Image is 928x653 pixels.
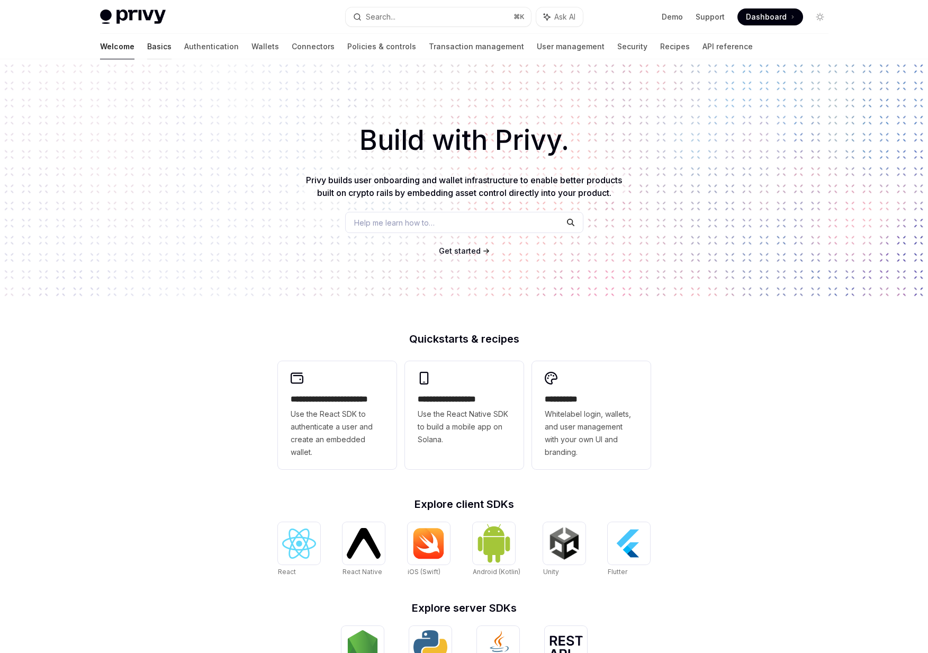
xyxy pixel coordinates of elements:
[812,8,828,25] button: Toggle dark mode
[100,34,134,59] a: Welcome
[278,334,651,344] h2: Quickstarts & recipes
[343,522,385,577] a: React NativeReact Native
[346,7,531,26] button: Search...⌘K
[660,34,690,59] a: Recipes
[282,529,316,559] img: React
[532,361,651,469] a: **** *****Whitelabel login, wallets, and user management with your own UI and branding.
[554,12,575,22] span: Ask AI
[408,522,450,577] a: iOS (Swift)iOS (Swift)
[513,13,525,21] span: ⌘ K
[429,34,524,59] a: Transaction management
[545,408,638,459] span: Whitelabel login, wallets, and user management with your own UI and branding.
[278,522,320,577] a: ReactReact
[291,408,384,459] span: Use the React SDK to authenticate a user and create an embedded wallet.
[537,34,605,59] a: User management
[746,12,787,22] span: Dashboard
[418,408,511,446] span: Use the React Native SDK to build a mobile app on Solana.
[547,526,581,560] img: Unity
[608,522,650,577] a: FlutterFlutter
[702,34,753,59] a: API reference
[662,12,683,22] a: Demo
[354,217,435,228] span: Help me learn how to…
[412,527,446,559] img: iOS (Swift)
[439,246,481,256] a: Get started
[251,34,279,59] a: Wallets
[473,568,520,576] span: Android (Kotlin)
[184,34,239,59] a: Authentication
[292,34,335,59] a: Connectors
[439,246,481,255] span: Get started
[536,7,583,26] button: Ask AI
[17,120,911,161] h1: Build with Privy.
[343,568,382,576] span: React Native
[366,11,395,23] div: Search...
[543,568,559,576] span: Unity
[608,568,627,576] span: Flutter
[347,34,416,59] a: Policies & controls
[405,361,524,469] a: **** **** **** ***Use the React Native SDK to build a mobile app on Solana.
[408,568,440,576] span: iOS (Swift)
[737,8,803,25] a: Dashboard
[278,499,651,509] h2: Explore client SDKs
[306,175,622,198] span: Privy builds user onboarding and wallet infrastructure to enable better products built on crypto ...
[100,10,166,24] img: light logo
[477,523,511,563] img: Android (Kotlin)
[696,12,725,22] a: Support
[473,522,520,577] a: Android (Kotlin)Android (Kotlin)
[347,528,381,558] img: React Native
[278,568,296,576] span: React
[617,34,647,59] a: Security
[543,522,585,577] a: UnityUnity
[147,34,172,59] a: Basics
[278,603,651,613] h2: Explore server SDKs
[612,526,646,560] img: Flutter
